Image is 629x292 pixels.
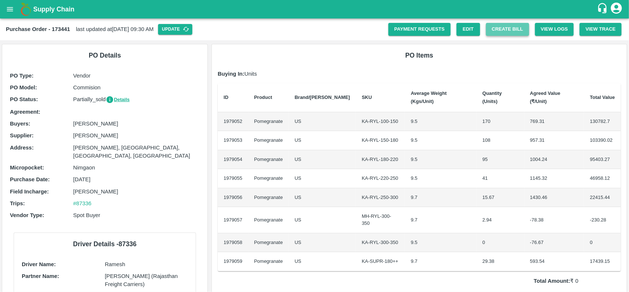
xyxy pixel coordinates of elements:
td: 1979052 [218,112,248,131]
td: Pomegranate [248,169,289,188]
td: 9.7 [405,252,476,271]
td: 17439.15 [584,252,621,271]
td: 9.7 [405,207,476,233]
p: [PERSON_NAME], [GEOGRAPHIC_DATA], [GEOGRAPHIC_DATA], [GEOGRAPHIC_DATA] [73,144,200,160]
td: 9.5 [405,131,476,150]
p: [PERSON_NAME] [73,131,200,140]
b: Supplier : [10,133,34,138]
b: Product [254,95,272,100]
td: 95 [476,150,524,169]
b: Purchase Date : [10,176,50,182]
td: 1979059 [218,252,248,271]
td: 108 [476,131,524,150]
td: 1430.46 [524,188,584,207]
div: customer-support [597,3,610,16]
td: Pomegranate [248,150,289,169]
td: 769.31 [524,112,584,131]
td: 0 [584,233,621,253]
img: logo [18,2,33,17]
b: Buying In: [218,71,245,77]
button: Details [106,96,130,104]
a: Supply Chain [33,4,597,14]
b: Brand/[PERSON_NAME] [295,95,350,100]
td: -76.67 [524,233,584,253]
td: KA-RYL-250-300 [356,188,405,207]
td: 0 [476,233,524,253]
button: View Trace [580,23,622,36]
b: Trips : [10,200,25,206]
td: 22415.44 [584,188,621,207]
b: Driver Name: [22,261,56,267]
div: last updated at [DATE] 09:30 AM [6,24,388,35]
p: [PERSON_NAME] [73,120,200,128]
h6: Driver Details - 87336 [20,239,190,249]
td: 41 [476,169,524,188]
td: KA-RYL-100-150 [356,112,405,131]
td: 1979057 [218,207,248,233]
td: MH-RYL-300-350 [356,207,405,233]
td: 95403.27 [584,150,621,169]
b: Micropocket : [10,165,44,171]
td: -230.28 [584,207,621,233]
td: KA-SUPR-180++ [356,252,405,271]
td: Pomegranate [248,131,289,150]
p: Ramesh [105,260,188,268]
div: account of current user [610,1,623,17]
b: Total Amount: [534,278,570,284]
td: KA-RYL-180-220 [356,150,405,169]
b: Supply Chain [33,6,74,13]
td: 1004.24 [524,150,584,169]
td: US [289,207,356,233]
td: 9.5 [405,233,476,253]
a: Payment Requests [388,23,451,36]
b: SKU [362,95,372,100]
td: 2.94 [476,207,524,233]
b: Purchase Order - 173441 [6,26,70,32]
p: [DATE] [73,175,200,183]
td: Pomegranate [248,233,289,253]
b: Total Value [590,95,615,100]
td: US [289,112,356,131]
p: Units [218,70,621,78]
td: 9.5 [405,112,476,131]
b: PO Model : [10,85,37,90]
a: #87336 [73,200,92,206]
p: [PERSON_NAME] [73,188,200,196]
p: Partially_sold [73,95,200,104]
b: Vendor Type : [10,212,44,218]
button: open drawer [1,1,18,18]
b: Quantity (Units) [482,90,502,104]
td: -78.38 [524,207,584,233]
td: US [289,252,356,271]
button: Update [158,24,192,35]
button: View Logs [535,23,574,36]
button: Create Bill [486,23,529,36]
b: PO Status : [10,96,38,102]
p: Commision [73,83,200,92]
td: KA-RYL-300-350 [356,233,405,253]
td: KA-RYL-220-250 [356,169,405,188]
td: 1979056 [218,188,248,207]
b: Agreed Value (₹/Unit) [530,90,560,104]
b: Buyers : [10,121,30,127]
td: Pomegranate [248,207,289,233]
td: 29.38 [476,252,524,271]
p: Vendor [73,72,200,80]
td: US [289,150,356,169]
b: Average Weight (Kgs/Unit) [411,90,447,104]
h6: PO Items [218,50,621,61]
td: US [289,188,356,207]
p: Nimgaon [73,164,200,172]
td: 9.7 [405,188,476,207]
td: KA-RYL-150-180 [356,131,405,150]
td: US [289,131,356,150]
p: [PERSON_NAME] (Rajasthan Freight Carriers) [105,272,188,289]
td: US [289,233,356,253]
td: 15.67 [476,188,524,207]
td: 957.31 [524,131,584,150]
p: Spot Buyer [73,211,200,219]
b: Field Incharge : [10,189,49,195]
td: 1979055 [218,169,248,188]
td: 1145.32 [524,169,584,188]
td: 170 [476,112,524,131]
